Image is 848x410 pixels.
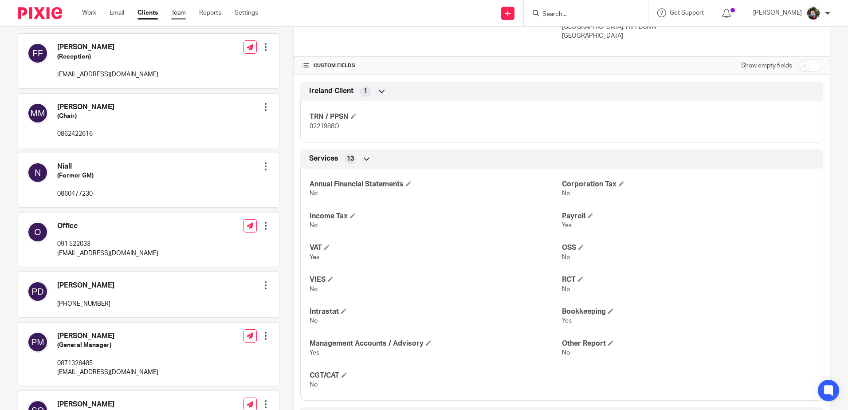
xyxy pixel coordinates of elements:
p: [EMAIL_ADDRESS][DOMAIN_NAME] [57,249,158,258]
h4: Bookkeeping [562,307,814,316]
span: No [310,190,318,197]
img: Jade.jpeg [806,6,821,20]
img: svg%3E [27,43,48,64]
span: 1 [364,87,367,96]
p: 0862422616 [57,130,114,138]
span: No [562,350,570,356]
h4: OSS [562,243,814,252]
h5: (Reception) [57,52,158,61]
h4: [PERSON_NAME] [57,331,158,341]
a: Settings [235,8,258,17]
h4: [PERSON_NAME] [57,102,114,112]
h4: [PERSON_NAME] [57,43,158,52]
span: No [310,382,318,388]
span: Services [309,154,338,163]
span: No [562,190,570,197]
a: Work [82,8,96,17]
h5: (Chair) [57,112,114,121]
h4: [PERSON_NAME] [57,281,114,290]
a: Email [110,8,124,17]
p: [EMAIL_ADDRESS][DOMAIN_NAME] [57,368,158,377]
p: [PERSON_NAME] [753,8,802,17]
span: No [310,318,318,324]
img: svg%3E [27,331,48,353]
p: [GEOGRAPHIC_DATA] [562,32,821,40]
a: Clients [137,8,158,17]
h4: Intrastat [310,307,561,316]
h4: Corporation Tax [562,180,814,189]
img: svg%3E [27,102,48,124]
a: Team [171,8,186,17]
h4: TRN / PPSN [310,112,561,122]
h4: VAT [310,243,561,252]
p: 091 522033 [57,240,158,248]
a: Reports [199,8,221,17]
h5: (General Manager) [57,341,158,350]
h4: Niall [57,162,94,171]
span: 0221988O [310,123,339,130]
span: No [310,286,318,292]
span: No [562,286,570,292]
h5: (Former GM) [57,171,94,180]
span: No [562,254,570,260]
span: Get Support [670,10,704,16]
label: Show empty fields [741,61,792,70]
img: Pixie [18,7,62,19]
h4: Payroll [562,212,814,221]
h4: Annual Financial Statements [310,180,561,189]
h4: Income Tax [310,212,561,221]
span: No [310,222,318,229]
p: [PHONE_NUMBER] [57,300,114,308]
h4: [PERSON_NAME] [57,400,158,409]
h4: CGT/CAT [310,371,561,380]
h4: Office [57,221,158,231]
h4: Management Accounts / Advisory [310,339,561,348]
img: svg%3E [27,221,48,243]
span: Yes [562,318,572,324]
h4: VIES [310,275,561,284]
img: svg%3E [27,281,48,302]
img: svg%3E [27,162,48,183]
span: Yes [310,254,319,260]
p: [EMAIL_ADDRESS][DOMAIN_NAME] [57,70,158,79]
span: 13 [347,154,354,163]
h4: CUSTOM FIELDS [302,62,561,69]
span: Yes [562,222,572,229]
span: Ireland Client [309,87,353,96]
input: Search [542,11,621,19]
h4: Other Report [562,339,814,348]
p: 0871326485 [57,359,158,368]
p: [GEOGRAPHIC_DATA], H91 D8NW [562,23,821,32]
h4: RCT [562,275,814,284]
p: 0860477230 [57,189,94,198]
span: Yes [310,350,319,356]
